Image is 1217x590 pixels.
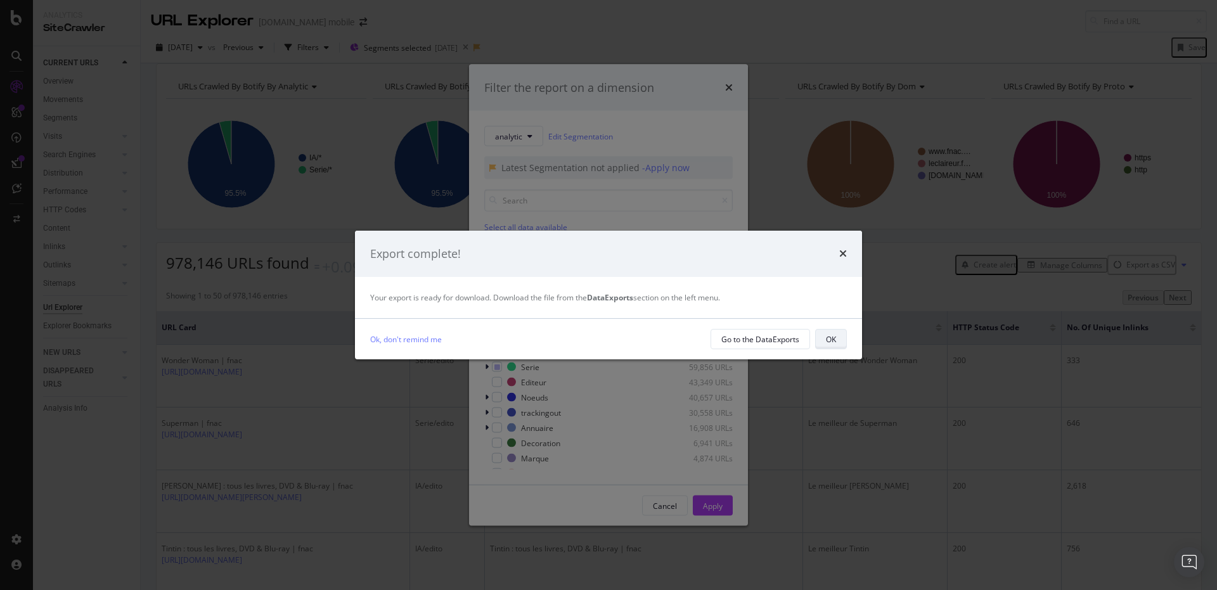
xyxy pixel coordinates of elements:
[370,292,847,303] div: Your export is ready for download. Download the file from the
[370,246,461,262] div: Export complete!
[721,334,799,345] div: Go to the DataExports
[826,334,836,345] div: OK
[355,231,862,360] div: modal
[587,292,720,303] span: section on the left menu.
[587,292,633,303] strong: DataExports
[711,329,810,349] button: Go to the DataExports
[1174,547,1204,577] div: Open Intercom Messenger
[370,333,442,346] a: Ok, don't remind me
[815,329,847,349] button: OK
[839,246,847,262] div: times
